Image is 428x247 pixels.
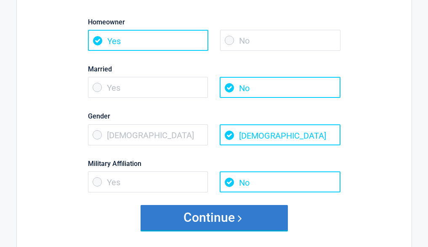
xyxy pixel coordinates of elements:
[220,77,340,98] span: No
[88,63,340,75] label: Married
[88,110,340,122] label: Gender
[88,158,340,169] label: Military Affiliation
[88,77,208,98] span: Yes
[88,30,208,51] span: Yes
[88,171,208,192] span: Yes
[220,124,340,145] span: [DEMOGRAPHIC_DATA]
[88,16,340,28] label: Homeowner
[220,171,340,192] span: No
[88,124,208,145] span: [DEMOGRAPHIC_DATA]
[141,205,288,230] button: Continue
[220,30,340,51] span: No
